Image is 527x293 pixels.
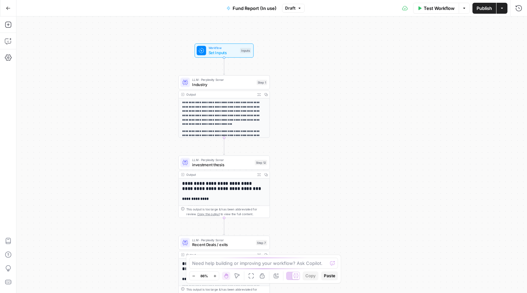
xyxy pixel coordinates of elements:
[192,162,252,168] span: investment thesis
[324,273,335,279] span: Paste
[223,218,225,235] g: Edge from step_12 to step_7
[186,207,267,217] div: This output is too large & has been abbreviated for review. to view the full content.
[178,44,270,58] div: WorkflowSet InputsInputs
[255,160,267,165] div: Step 12
[192,242,254,248] span: Recent Deals / exits
[233,5,277,12] span: Fund Report (In use)
[282,4,305,13] button: Draft
[303,271,318,280] button: Copy
[223,58,225,75] g: Edge from start to step_1
[321,271,338,280] button: Paste
[256,240,267,245] div: Step 7
[413,3,459,14] button: Test Workflow
[223,138,225,155] g: Edge from step_1 to step_12
[209,50,238,56] span: Set Inputs
[257,80,267,85] div: Step 1
[424,5,455,12] span: Test Workflow
[192,237,254,242] span: LLM · Perplexity Sonar
[472,3,496,14] button: Publish
[209,46,238,50] span: Workflow
[192,158,252,162] span: LLM · Perplexity Sonar
[285,5,295,11] span: Draft
[192,82,254,87] span: Industry
[222,3,281,14] button: Fund Report (In use)
[192,77,254,82] span: LLM · Perplexity Sonar
[477,5,492,12] span: Publish
[240,48,251,53] div: Inputs
[200,273,208,279] span: 86%
[197,212,220,216] span: Copy the output
[186,252,254,257] div: Output
[186,92,254,97] div: Output
[186,172,254,177] div: Output
[305,273,316,279] span: Copy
